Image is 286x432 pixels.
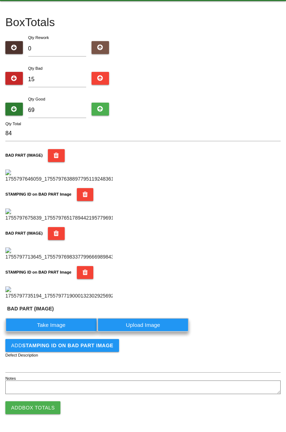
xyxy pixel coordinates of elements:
[5,153,43,157] b: BAD PART (IMAGE)
[48,149,65,162] button: BAD PART (IMAGE)
[5,247,113,261] img: 1755797713645_17557976983377996669898432369284.jpg
[28,97,45,101] label: Qty Good
[5,286,113,300] img: 1755797735194_17557977190001323029256928975308.jpg
[5,318,97,332] label: Take Image
[5,375,16,382] label: Notes
[97,318,189,332] label: Upload Image
[5,16,281,29] h4: Box Totals
[5,339,119,352] button: AddSTAMPING ID on BAD PART Image
[7,306,54,311] b: BAD PART (IMAGE)
[5,121,21,127] label: Qty Total
[22,343,113,348] b: STAMPING ID on BAD PART Image
[5,231,43,235] b: BAD PART (IMAGE)
[77,266,94,279] button: STAMPING ID on BAD PART Image
[5,270,71,274] b: STAMPING ID on BAD PART Image
[28,35,49,40] label: Qty Rework
[5,192,71,196] b: STAMPING ID on BAD PART Image
[5,170,113,183] img: 1755797646059_17557976388977951192483615344008.jpg
[5,208,113,222] img: 1755797675839_17557976517894421957796912975647.jpg
[5,352,38,358] label: Defect Description
[77,188,94,201] button: STAMPING ID on BAD PART Image
[28,66,43,70] label: Qty Bad
[48,227,65,240] button: BAD PART (IMAGE)
[5,401,60,414] button: AddBox Totals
